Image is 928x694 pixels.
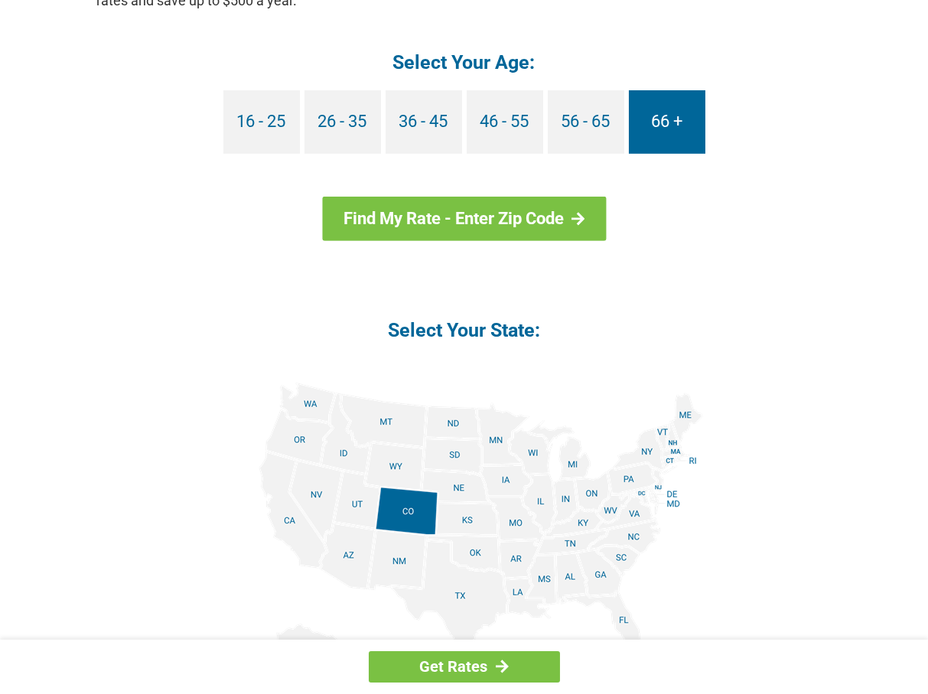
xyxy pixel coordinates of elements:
a: 16 - 25 [223,90,300,154]
a: 36 - 45 [386,90,462,154]
a: 46 - 55 [467,90,543,154]
h4: Select Your Age: [97,50,832,75]
a: 66 + [629,90,705,154]
a: 26 - 35 [304,90,381,154]
a: Find My Rate - Enter Zip Code [322,197,606,241]
a: 56 - 65 [548,90,624,154]
a: Get Rates [369,651,560,683]
h4: Select Your State: [97,318,832,343]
